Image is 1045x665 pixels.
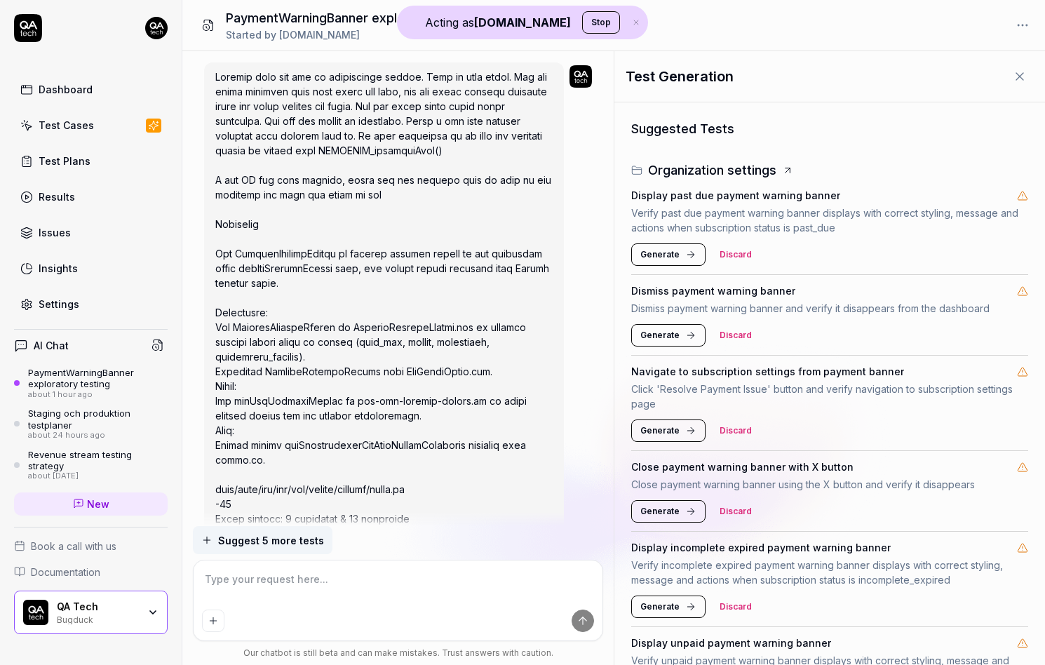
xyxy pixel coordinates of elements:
[34,338,69,353] h4: AI Chat
[39,261,78,276] div: Insights
[14,219,168,246] a: Issues
[28,431,168,441] div: about 24 hours ago
[14,565,168,579] a: Documentation
[39,225,71,240] div: Issues
[28,449,168,472] div: Revenue stream testing strategy
[202,610,224,632] button: Add attachment
[631,283,795,298] h4: Dismiss payment warning banner
[14,147,168,175] a: Test Plans
[28,408,168,431] div: Staging och produktion testplaner
[31,539,116,553] span: Book a call with us
[193,526,332,554] button: Suggest 5 more tests
[631,419,706,442] button: Generate
[14,255,168,282] a: Insights
[631,500,706,523] button: Generate
[711,243,760,266] button: Discard
[631,324,706,347] button: Generate
[14,408,168,440] a: Staging och produktion testplanerabout 24 hours ago
[145,17,168,39] img: 7ccf6c19-61ad-4a6c-8811-018b02a1b829.jpg
[711,324,760,347] button: Discard
[14,112,168,139] a: Test Cases
[569,65,592,88] img: 7ccf6c19-61ad-4a6c-8811-018b02a1b829.jpg
[631,459,854,474] h4: Close payment warning banner with X button
[279,29,360,41] span: [DOMAIN_NAME]
[218,533,324,548] span: Suggest 5 more tests
[631,301,1028,316] p: Dismiss payment warning banner and verify it disappears from the dashboard
[631,636,831,650] h4: Display unpaid payment warning banner
[14,183,168,210] a: Results
[631,243,706,266] button: Generate
[57,613,138,624] div: Bugduck
[14,539,168,553] a: Book a call with us
[226,27,487,42] div: Started by
[39,118,94,133] div: Test Cases
[14,367,168,399] a: PaymentWarningBanner exploratory testingabout 1 hour ago
[711,419,760,442] button: Discard
[14,492,168,516] a: New
[28,471,168,481] div: about [DATE]
[631,119,1028,138] h3: Suggested Tests
[23,600,48,625] img: QA Tech Logo
[39,82,93,97] div: Dashboard
[14,76,168,103] a: Dashboard
[57,600,138,613] div: QA Tech
[640,329,680,342] span: Generate
[14,290,168,318] a: Settings
[39,154,90,168] div: Test Plans
[711,500,760,523] button: Discard
[640,424,680,437] span: Generate
[39,189,75,204] div: Results
[28,367,168,390] div: PaymentWarningBanner exploratory testing
[640,505,680,518] span: Generate
[631,558,1028,587] p: Verify incomplete expired payment warning banner displays with correct styling, message and actio...
[14,449,168,481] a: Revenue stream testing strategyabout [DATE]
[631,477,1028,492] p: Close payment warning banner using the X button and verify it disappears
[87,497,109,511] span: New
[640,600,680,613] span: Generate
[631,206,1028,235] p: Verify past due payment warning banner displays with correct styling, message and actions when su...
[28,390,168,400] div: about 1 hour ago
[31,565,100,579] span: Documentation
[631,596,706,618] button: Generate
[14,591,168,634] button: QA Tech LogoQA TechBugduck
[640,248,680,261] span: Generate
[631,188,840,203] h4: Display past due payment warning banner
[711,596,760,618] button: Discard
[226,8,487,27] h1: PaymentWarningBanner exploratory testing
[631,382,1028,411] p: Click 'Resolve Payment Issue' button and verify navigation to subscription settings page
[582,11,620,34] button: Stop
[193,647,602,659] div: Our chatbot is still beta and can make mistakes. Trust answers with caution.
[648,161,776,180] h3: Organization settings
[631,364,904,379] h4: Navigate to subscription settings from payment banner
[39,297,79,311] div: Settings
[631,540,891,555] h4: Display incomplete expired payment warning banner
[626,66,734,87] h1: Test Generation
